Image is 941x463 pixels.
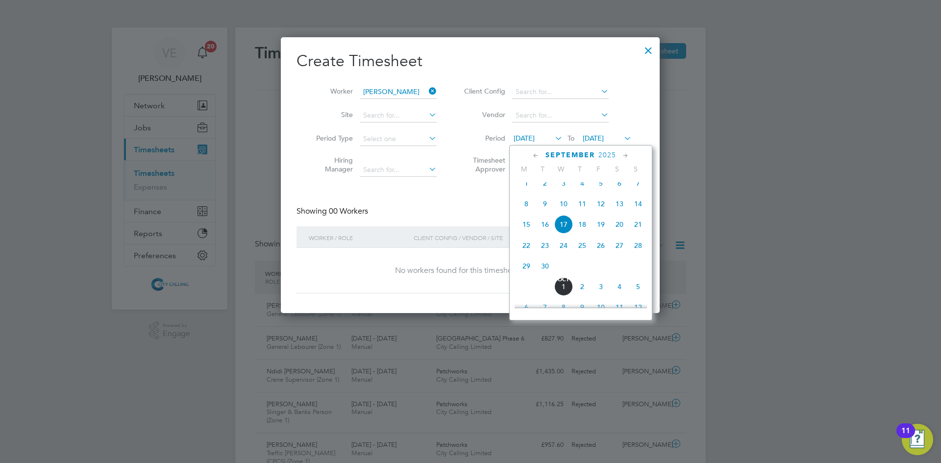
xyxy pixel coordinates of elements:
[610,236,629,255] span: 27
[536,298,554,317] span: 7
[608,165,626,173] span: S
[514,134,535,143] span: [DATE]
[309,87,353,96] label: Worker
[554,174,573,193] span: 3
[461,134,505,143] label: Period
[554,215,573,234] span: 17
[554,195,573,213] span: 10
[573,277,592,296] span: 2
[629,236,647,255] span: 28
[309,134,353,143] label: Period Type
[554,277,573,282] span: Oct
[583,134,604,143] span: [DATE]
[565,132,577,145] span: To
[329,206,368,216] span: 00 Workers
[902,424,933,455] button: Open Resource Center, 11 new notifications
[626,165,645,173] span: S
[592,195,610,213] span: 12
[610,195,629,213] span: 13
[545,151,595,159] span: September
[461,156,505,173] label: Timesheet Approver
[536,215,554,234] span: 16
[360,163,437,177] input: Search for...
[533,165,552,173] span: T
[610,174,629,193] span: 6
[309,110,353,119] label: Site
[517,298,536,317] span: 6
[512,85,609,99] input: Search for...
[592,215,610,234] span: 19
[629,298,647,317] span: 12
[554,277,573,296] span: 1
[309,156,353,173] label: Hiring Manager
[306,226,411,249] div: Worker / Role
[598,151,616,159] span: 2025
[592,277,610,296] span: 3
[512,109,609,122] input: Search for...
[573,236,592,255] span: 25
[306,266,634,276] div: No workers found for this timesheet period.
[411,226,569,249] div: Client Config / Vendor / Site
[536,174,554,193] span: 2
[629,174,647,193] span: 7
[901,431,910,443] div: 11
[536,236,554,255] span: 23
[554,236,573,255] span: 24
[629,195,647,213] span: 14
[573,298,592,317] span: 9
[573,215,592,234] span: 18
[360,85,437,99] input: Search for...
[517,215,536,234] span: 15
[629,277,647,296] span: 5
[517,236,536,255] span: 22
[554,298,573,317] span: 8
[517,174,536,193] span: 1
[592,236,610,255] span: 26
[592,174,610,193] span: 5
[536,257,554,275] span: 30
[297,51,644,72] h2: Create Timesheet
[610,298,629,317] span: 11
[589,165,608,173] span: F
[461,87,505,96] label: Client Config
[570,165,589,173] span: T
[552,165,570,173] span: W
[610,215,629,234] span: 20
[517,257,536,275] span: 29
[610,277,629,296] span: 4
[592,298,610,317] span: 10
[297,206,370,217] div: Showing
[517,195,536,213] span: 8
[629,215,647,234] span: 21
[461,110,505,119] label: Vendor
[573,195,592,213] span: 11
[536,195,554,213] span: 9
[360,109,437,122] input: Search for...
[515,165,533,173] span: M
[360,132,437,146] input: Select one
[573,174,592,193] span: 4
